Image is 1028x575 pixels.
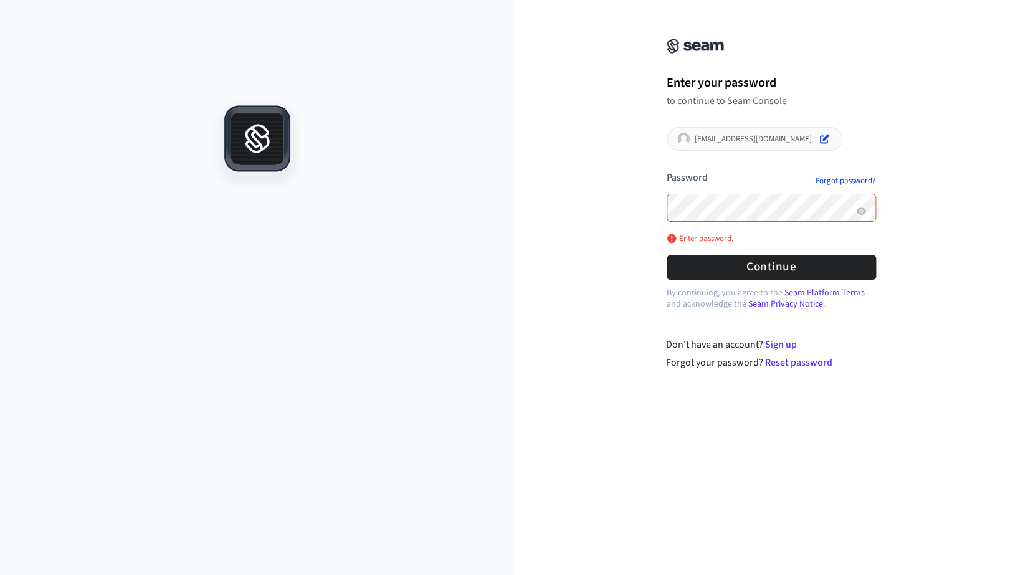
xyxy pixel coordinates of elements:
label: Password [667,171,708,184]
button: Continue [667,255,876,279]
button: Edit [817,131,832,146]
p: By continuing, you agree to the and acknowledge the . [667,287,876,310]
img: Seam Console [667,39,724,54]
a: Reset password [765,356,832,369]
p: to continue to Seam Console [667,95,876,107]
p: Enter password. [667,234,733,244]
button: Show password [854,204,869,219]
a: Seam Platform Terms [784,287,865,299]
p: [EMAIL_ADDRESS][DOMAIN_NAME] [695,134,812,144]
div: Forgot your password? [666,355,876,370]
a: Forgot password? [816,176,876,186]
div: Don't have an account? [666,337,876,352]
h1: Enter your password [667,74,876,92]
a: Sign up [765,338,797,351]
a: Seam Privacy Notice [748,298,823,310]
